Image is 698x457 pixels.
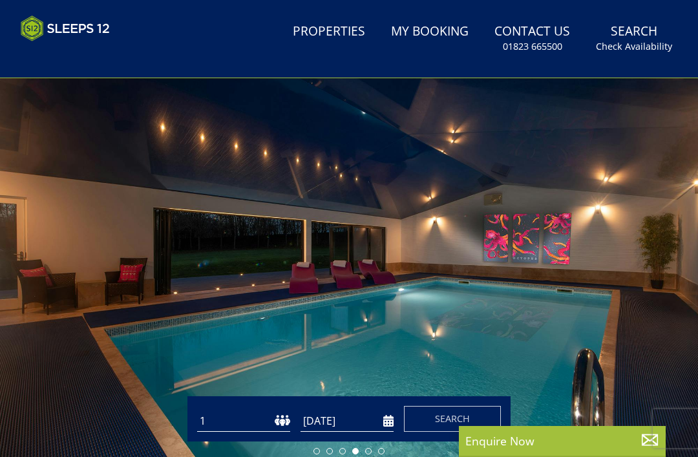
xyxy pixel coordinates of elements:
[503,40,562,53] small: 01823 665500
[591,17,677,59] a: SearchCheck Availability
[404,406,501,432] button: Search
[288,17,370,47] a: Properties
[465,432,659,449] p: Enquire Now
[301,410,394,432] input: Arrival Date
[596,40,672,53] small: Check Availability
[435,412,470,425] span: Search
[489,17,575,59] a: Contact Us01823 665500
[386,17,474,47] a: My Booking
[14,49,150,60] iframe: Customer reviews powered by Trustpilot
[21,16,110,41] img: Sleeps 12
